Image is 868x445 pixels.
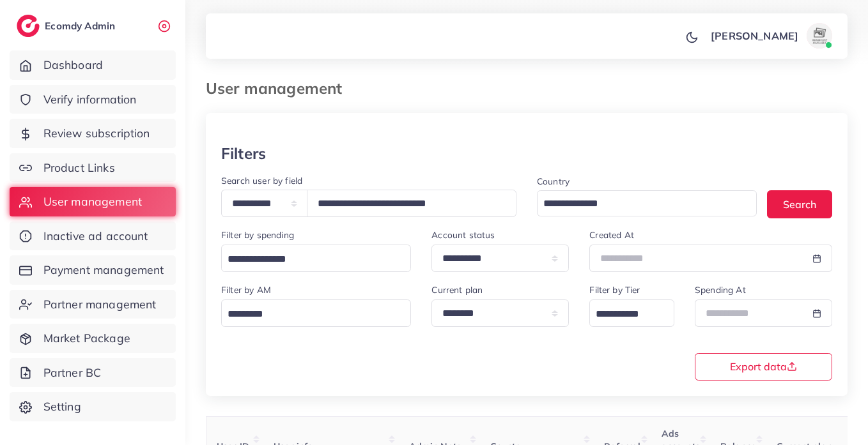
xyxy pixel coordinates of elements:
[695,353,832,381] button: Export data
[589,283,640,296] label: Filter by Tier
[730,361,797,372] span: Export data
[589,229,634,241] label: Created At
[43,57,103,73] span: Dashboard
[704,23,837,49] a: [PERSON_NAME]avatar
[537,175,570,188] label: Country
[10,153,176,183] a: Product Links
[431,283,483,296] label: Current plan
[221,245,411,272] div: Search for option
[223,250,394,269] input: Search for option
[10,222,176,251] a: Inactive ad account
[17,15,118,37] a: logoEcomdy Admin
[221,299,411,327] div: Search for option
[10,85,176,114] a: Verify information
[221,144,266,163] h3: Filters
[537,190,757,216] div: Search for option
[10,50,176,80] a: Dashboard
[43,228,148,245] span: Inactive ad account
[10,358,176,388] a: Partner BC
[43,296,157,313] span: Partner management
[589,299,674,327] div: Search for option
[43,193,142,210] span: User management
[206,79,352,98] h3: User management
[767,190,832,218] button: Search
[10,119,176,148] a: Review subscription
[10,187,176,216] a: User management
[43,398,81,415] span: Setting
[807,23,832,49] img: avatar
[43,91,137,108] span: Verify information
[221,174,302,187] label: Search user by field
[43,160,115,176] span: Product Links
[431,229,495,241] label: Account status
[539,194,740,214] input: Search for option
[45,20,118,32] h2: Ecomdy Admin
[711,28,798,43] p: [PERSON_NAME]
[10,324,176,353] a: Market Package
[10,290,176,319] a: Partner management
[695,283,746,296] label: Spending At
[10,392,176,421] a: Setting
[43,330,130,347] span: Market Package
[17,15,40,37] img: logo
[43,125,150,142] span: Review subscription
[43,365,102,381] span: Partner BC
[221,283,271,296] label: Filter by AM
[591,305,658,324] input: Search for option
[221,229,294,241] label: Filter by spending
[223,305,394,324] input: Search for option
[10,255,176,285] a: Payment management
[43,262,164,278] span: Payment management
